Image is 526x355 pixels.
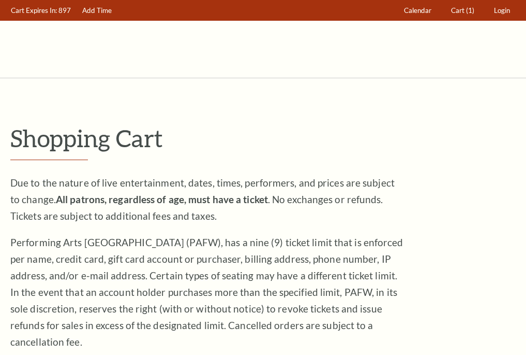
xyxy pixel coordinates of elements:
[404,6,431,15] span: Calendar
[10,177,395,222] span: Due to the nature of live entertainment, dates, times, performers, and prices are subject to chan...
[10,234,403,350] p: Performing Arts [GEOGRAPHIC_DATA] (PAFW), has a nine (9) ticket limit that is enforced per name, ...
[10,125,516,151] p: Shopping Cart
[58,6,71,15] span: 897
[494,6,510,15] span: Login
[78,1,117,21] a: Add Time
[399,1,437,21] a: Calendar
[446,1,479,21] a: Cart (1)
[56,193,268,205] strong: All patrons, regardless of age, must have a ticket
[466,6,474,15] span: (1)
[489,1,515,21] a: Login
[451,6,464,15] span: Cart
[11,6,57,15] span: Cart Expires In:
